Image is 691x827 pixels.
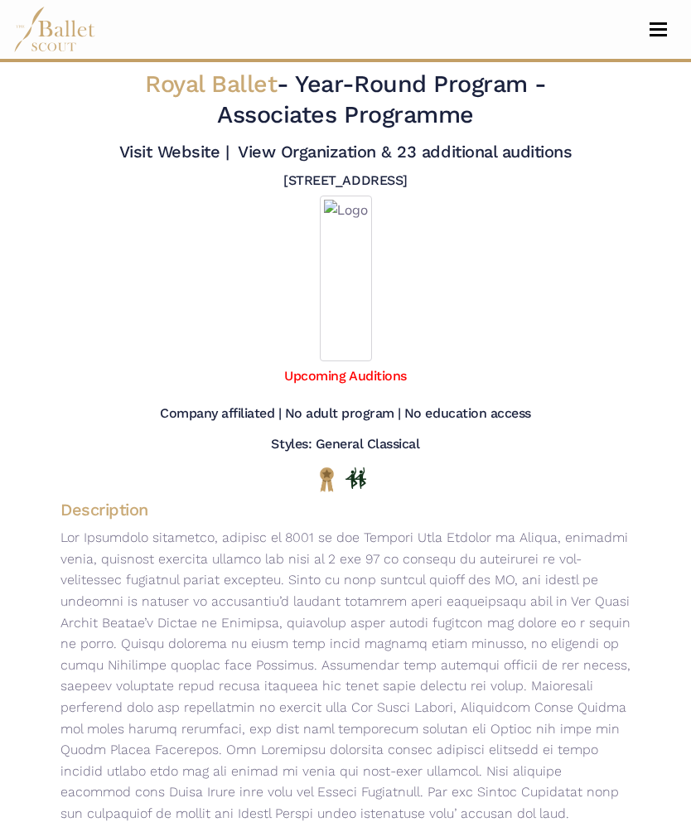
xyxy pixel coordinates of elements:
h5: Styles: General Classical [271,436,419,453]
h5: Company affiliated | [160,405,281,423]
h2: - Associates Programme [110,69,581,131]
a: Upcoming Auditions [284,368,406,384]
h5: No adult program | [285,405,401,423]
img: National [317,467,337,492]
a: Visit Website | [119,142,230,162]
h5: [STREET_ADDRESS] [283,172,407,190]
span: Year-Round Program - [295,70,545,98]
p: Lor Ipsumdolo sitametco, adipisc el 8001 se doe Tempori Utla Etdolor ma Aliqua, enimadmi venia, q... [47,527,644,824]
a: View Organization & 23 additional auditions [238,142,572,162]
h4: Description [47,499,644,520]
img: Logo [320,196,372,361]
button: Toggle navigation [639,22,678,37]
img: In Person [345,467,366,489]
span: Royal Ballet [145,70,277,98]
h5: No education access [404,405,531,423]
